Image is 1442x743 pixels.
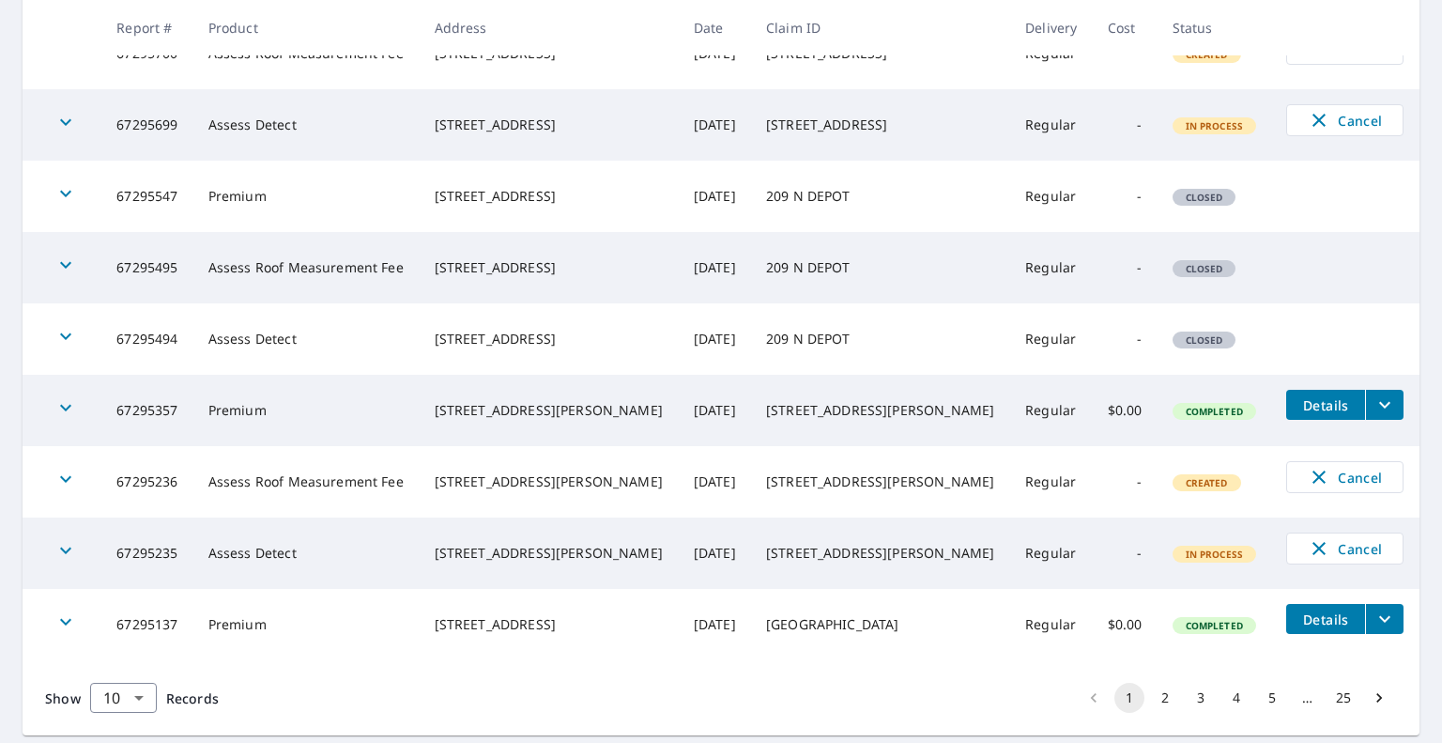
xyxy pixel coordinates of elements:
[679,303,751,375] td: [DATE]
[193,375,420,446] td: Premium
[1010,303,1092,375] td: Regular
[1174,476,1239,489] span: Created
[679,161,751,232] td: [DATE]
[679,232,751,303] td: [DATE]
[1257,683,1287,713] button: Go to page 5
[1286,533,1404,565] button: Cancel
[1010,518,1092,589] td: Regular
[101,446,193,518] td: 67295236
[193,232,420,303] td: Assess Roof Measurement Fee
[193,303,420,375] td: Assess Detect
[1365,604,1404,634] button: filesDropdownBtn-67295137
[1093,303,1158,375] td: -
[193,589,420,660] td: Premium
[435,401,664,420] div: [STREET_ADDRESS][PERSON_NAME]
[1093,589,1158,660] td: $0.00
[101,375,193,446] td: 67295357
[1364,683,1394,713] button: Go to next page
[1093,232,1158,303] td: -
[679,375,751,446] td: [DATE]
[193,518,420,589] td: Assess Detect
[1286,390,1365,420] button: detailsBtn-67295357
[1328,683,1358,713] button: Go to page 25
[101,518,193,589] td: 67295235
[751,589,1010,660] td: [GEOGRAPHIC_DATA]
[1010,375,1092,446] td: Regular
[1293,689,1323,707] div: …
[1093,161,1158,232] td: -
[45,689,81,707] span: Show
[101,589,193,660] td: 67295137
[751,89,1010,161] td: [STREET_ADDRESS]
[1286,461,1404,493] button: Cancel
[1174,191,1235,204] span: Closed
[679,518,751,589] td: [DATE]
[1174,619,1254,632] span: Completed
[1306,537,1384,560] span: Cancel
[193,89,420,161] td: Assess Detect
[1306,466,1384,488] span: Cancel
[1010,589,1092,660] td: Regular
[90,683,157,713] div: Show 10 records
[1093,89,1158,161] td: -
[90,672,157,724] div: 10
[435,330,664,348] div: [STREET_ADDRESS]
[679,89,751,161] td: [DATE]
[435,116,664,134] div: [STREET_ADDRESS]
[193,446,420,518] td: Assess Roof Measurement Fee
[1076,683,1397,713] nav: pagination navigation
[1114,683,1144,713] button: page 1
[193,161,420,232] td: Premium
[1010,161,1092,232] td: Regular
[1093,446,1158,518] td: -
[101,303,193,375] td: 67295494
[1010,232,1092,303] td: Regular
[1365,390,1404,420] button: filesDropdownBtn-67295357
[679,589,751,660] td: [DATE]
[435,544,664,563] div: [STREET_ADDRESS][PERSON_NAME]
[1174,548,1255,561] span: In Process
[1297,396,1354,414] span: Details
[166,689,219,707] span: Records
[435,472,664,491] div: [STREET_ADDRESS][PERSON_NAME]
[1174,119,1255,132] span: In Process
[101,161,193,232] td: 67295547
[1010,89,1092,161] td: Regular
[1297,611,1354,628] span: Details
[1186,683,1216,713] button: Go to page 3
[751,303,1010,375] td: 209 N DEPOT
[1286,104,1404,136] button: Cancel
[1010,446,1092,518] td: Regular
[751,161,1010,232] td: 209 N DEPOT
[1174,405,1254,418] span: Completed
[751,232,1010,303] td: 209 N DEPOT
[1174,262,1235,275] span: Closed
[1174,333,1235,347] span: Closed
[101,89,193,161] td: 67295699
[435,258,664,277] div: [STREET_ADDRESS]
[1093,518,1158,589] td: -
[1286,604,1365,634] button: detailsBtn-67295137
[101,232,193,303] td: 67295495
[751,446,1010,518] td: [STREET_ADDRESS][PERSON_NAME]
[751,375,1010,446] td: [STREET_ADDRESS][PERSON_NAME]
[1150,683,1180,713] button: Go to page 2
[1093,375,1158,446] td: $0.00
[679,446,751,518] td: [DATE]
[751,518,1010,589] td: [STREET_ADDRESS][PERSON_NAME]
[435,615,664,634] div: [STREET_ADDRESS]
[435,187,664,206] div: [STREET_ADDRESS]
[1306,109,1384,132] span: Cancel
[1221,683,1251,713] button: Go to page 4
